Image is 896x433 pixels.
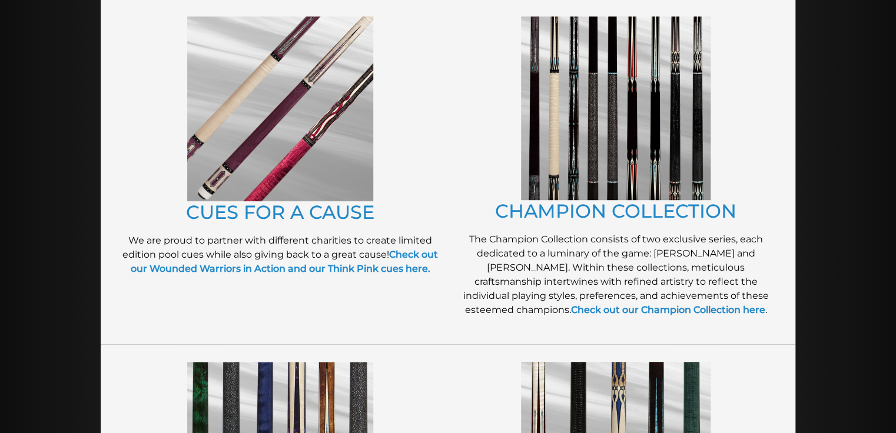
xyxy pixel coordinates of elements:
[118,234,442,276] p: We are proud to partner with different charities to create limited edition pool cues while also g...
[454,232,778,317] p: The Champion Collection consists of two exclusive series, each dedicated to a luminary of the gam...
[495,199,736,222] a: CHAMPION COLLECTION
[186,201,374,224] a: CUES FOR A CAUSE
[131,249,439,274] a: Check out our Wounded Warriors in Action and our Think Pink cues here.
[571,304,765,315] a: Check out our Champion Collection here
